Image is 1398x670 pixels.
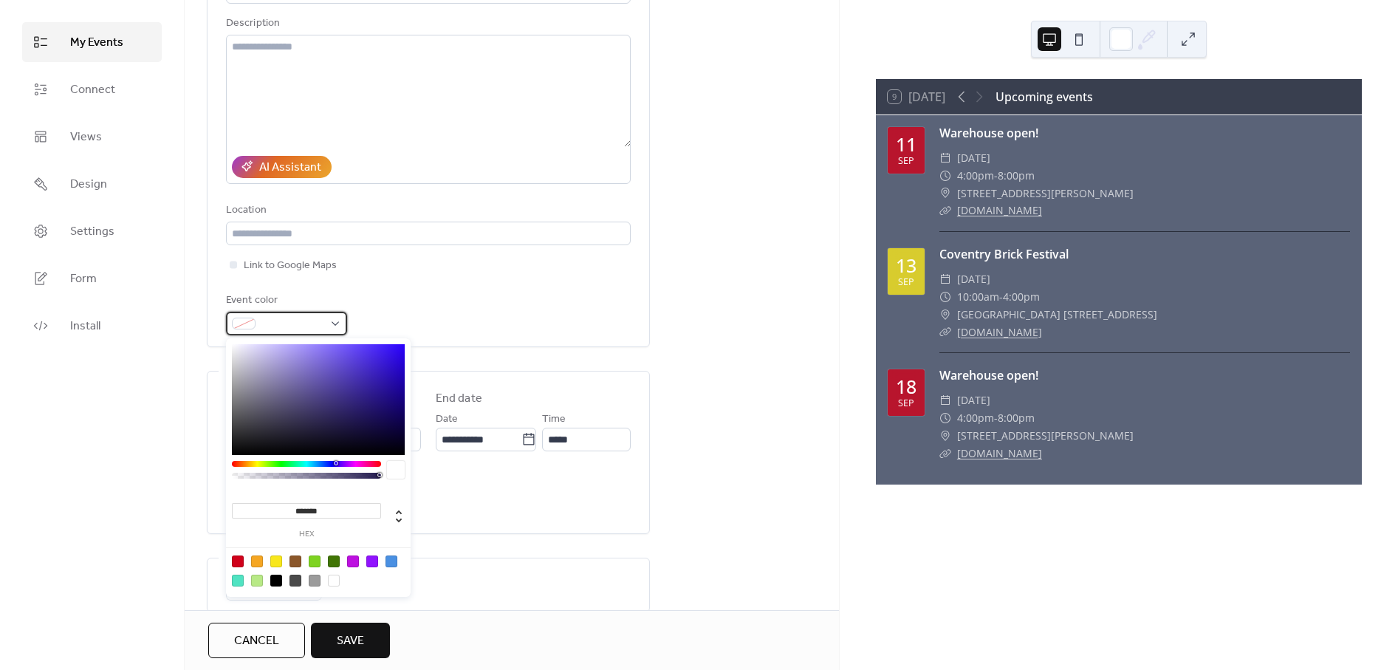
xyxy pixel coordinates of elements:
div: 11 [896,135,916,154]
div: #7ED321 [309,556,321,567]
div: ​ [939,392,951,409]
div: Description [226,15,628,33]
div: End date [436,390,482,408]
a: [DOMAIN_NAME] [957,325,1042,339]
button: Cancel [208,623,305,658]
span: 8:00pm [998,167,1035,185]
div: Event color [226,292,344,310]
div: Location [226,202,628,219]
div: Sep [898,399,914,409]
span: 10:00am [957,288,999,306]
a: Install [22,306,162,346]
span: Time [542,411,566,428]
span: - [994,409,998,427]
button: Save [311,623,390,658]
span: [DATE] [957,149,990,167]
div: 13 [896,256,916,275]
button: AI Assistant [232,156,332,178]
div: ​ [939,185,951,202]
span: 4:00pm [957,167,994,185]
a: My Events [22,22,162,62]
div: #000000 [270,575,282,587]
a: [DOMAIN_NAME] [957,446,1042,460]
div: ​ [939,270,951,288]
div: AI Assistant [259,159,321,177]
div: #417505 [328,556,340,567]
span: Design [70,176,107,194]
a: Connect [22,69,162,109]
a: Warehouse open! [939,125,1038,141]
div: Sep [898,278,914,287]
div: #D0021B [232,556,244,567]
span: Settings [70,223,114,241]
div: #F5A623 [251,556,263,567]
div: #8B572A [289,556,301,567]
span: 4:00pm [957,409,994,427]
a: Form [22,259,162,298]
div: ​ [939,202,951,219]
div: #4A4A4A [289,575,301,587]
span: Cancel [234,632,279,650]
a: [DOMAIN_NAME] [957,203,1042,217]
span: Save [337,632,364,650]
span: My Events [70,34,123,52]
div: #9B9B9B [309,575,321,587]
div: ​ [939,167,951,185]
span: [DATE] [957,270,990,288]
div: ​ [939,409,951,427]
div: Sep [898,157,914,166]
div: Upcoming events [996,88,1093,106]
span: Views [70,129,102,146]
span: [STREET_ADDRESS][PERSON_NAME] [957,185,1134,202]
span: 4:00pm [1003,288,1040,306]
div: ​ [939,324,951,341]
a: Warehouse open! [939,367,1038,383]
span: [STREET_ADDRESS][PERSON_NAME] [957,427,1134,445]
span: Install [70,318,100,335]
span: Form [70,270,97,288]
div: ​ [939,306,951,324]
div: #F8E71C [270,556,282,567]
div: ​ [939,445,951,462]
div: ​ [939,427,951,445]
div: #BD10E0 [347,556,359,567]
a: Design [22,164,162,204]
span: - [999,288,1003,306]
a: Settings [22,211,162,251]
div: #9013FE [366,556,378,567]
span: [GEOGRAPHIC_DATA] [STREET_ADDRESS] [957,306,1157,324]
label: hex [232,530,381,539]
span: - [994,167,998,185]
div: #FFFFFF [328,575,340,587]
div: #50E3C2 [232,575,244,587]
a: Coventry Brick Festival [939,246,1069,262]
a: Views [22,117,162,157]
div: ​ [939,288,951,306]
div: ​ [939,149,951,167]
span: 8:00pm [998,409,1035,427]
div: #4A90E2 [386,556,397,567]
div: 18 [896,377,916,396]
div: #B8E986 [251,575,263,587]
span: Date [436,411,458,428]
span: Link to Google Maps [244,257,337,275]
span: [DATE] [957,392,990,409]
span: Connect [70,81,115,99]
